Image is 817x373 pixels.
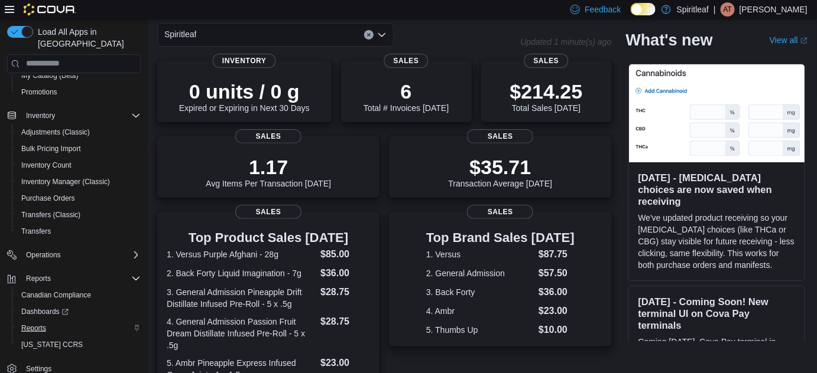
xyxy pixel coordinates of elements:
a: My Catalog (Beta) [17,68,83,83]
a: Purchase Orders [17,191,80,205]
span: Load All Apps in [GEOGRAPHIC_DATA] [33,26,141,50]
dt: 2. General Admission [426,267,534,279]
button: Adjustments (Classic) [12,124,145,140]
dt: 1. Versus Purple Afghani - 28g [167,248,316,260]
a: Transfers [17,224,56,238]
button: [US_STATE] CCRS [12,336,145,353]
p: | [714,2,716,17]
h3: [DATE] - [MEDICAL_DATA] choices are now saved when receiving [638,172,795,207]
h2: What's new [626,31,713,50]
span: My Catalog (Beta) [17,68,141,83]
button: Reports [12,320,145,336]
button: My Catalog (Beta) [12,67,145,84]
dd: $28.75 [320,285,370,299]
a: Dashboards [12,303,145,320]
dt: 4. General Admission Passion Fruit Dream Distillate Infused Pre-Roll - 5 x .5g [167,316,316,351]
p: $35.71 [449,155,553,179]
dd: $28.75 [320,315,370,329]
h3: Top Product Sales [DATE] [167,231,370,245]
span: Adjustments (Classic) [21,127,90,137]
dt: 3. General Admission Pineapple Drift Distillate Infused Pre-Roll - 5 x .5g [167,286,316,310]
a: Canadian Compliance [17,288,96,302]
span: [US_STATE] CCRS [21,340,83,349]
h3: [DATE] - Coming Soon! New terminal UI on Cova Pay terminals [638,296,795,331]
div: Transaction Average [DATE] [449,155,553,188]
button: Reports [21,271,56,286]
span: Transfers (Classic) [21,210,80,220]
span: Reports [21,323,46,333]
button: Inventory [21,109,60,123]
p: [PERSON_NAME] [740,2,808,17]
span: Canadian Compliance [17,288,141,302]
dd: $23.00 [539,304,575,318]
a: Reports [17,321,51,335]
span: Sales [467,129,533,143]
span: Promotions [17,85,141,99]
span: Inventory Count [21,161,72,170]
span: Reports [26,274,51,283]
span: Sales [384,54,429,68]
span: Inventory Count [17,158,141,172]
a: Transfers (Classic) [17,208,85,222]
span: Adjustments (Classic) [17,125,141,139]
button: Promotions [12,84,145,100]
dd: $36.00 [320,266,370,280]
span: Transfers [17,224,141,238]
a: Bulk Pricing Import [17,142,86,156]
span: Sales [235,129,301,143]
div: Avg Items Per Transaction [DATE] [206,155,331,188]
span: Operations [21,248,141,262]
dt: 4. Ambr [426,305,534,317]
span: Operations [26,250,61,260]
button: Transfers (Classic) [12,207,145,223]
span: Transfers [21,227,51,236]
a: View allExternal link [770,35,808,45]
span: Spiritleaf [164,27,196,41]
dd: $10.00 [539,323,575,337]
span: Inventory Manager (Classic) [17,175,141,189]
button: Purchase Orders [12,190,145,207]
button: Operations [2,247,145,263]
p: Updated 1 minute(s) ago [520,37,611,47]
div: Total # Invoices [DATE] [364,80,449,113]
a: Adjustments (Classic) [17,125,95,139]
dd: $36.00 [539,285,575,299]
span: AT [724,2,732,17]
button: Operations [21,248,66,262]
span: Sales [235,205,301,219]
p: Spiritleaf [677,2,709,17]
dt: 1. Versus [426,248,534,260]
button: Transfers [12,223,145,240]
button: Inventory Count [12,157,145,174]
a: Dashboards [17,305,73,319]
span: Inventory Manager (Classic) [21,177,110,186]
svg: External link [800,37,808,44]
span: Reports [17,321,141,335]
a: Promotions [17,85,62,99]
button: Reports [2,270,145,287]
div: Expired or Expiring in Next 30 Days [179,80,310,113]
a: Inventory Manager (Classic) [17,175,115,189]
span: My Catalog (Beta) [21,71,79,80]
button: Open list of options [377,30,387,40]
input: Dark Mode [631,3,656,15]
dd: $85.00 [320,247,370,261]
span: Dashboards [21,307,69,316]
span: Dashboards [17,305,141,319]
span: Sales [524,54,569,68]
dd: $57.50 [539,266,575,280]
a: [US_STATE] CCRS [17,338,87,352]
span: Transfers (Classic) [17,208,141,222]
dt: 5. Thumbs Up [426,324,534,336]
span: Inventory [213,54,276,68]
span: Purchase Orders [21,194,75,203]
span: Promotions [21,87,57,97]
p: We've updated product receiving so your [MEDICAL_DATA] choices (like THCa or CBG) stay visible fo... [638,212,795,271]
dd: $87.75 [539,247,575,261]
span: Sales [467,205,533,219]
img: Cova [24,4,76,15]
div: Total Sales [DATE] [510,80,583,113]
span: Reports [21,271,141,286]
a: Inventory Count [17,158,76,172]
